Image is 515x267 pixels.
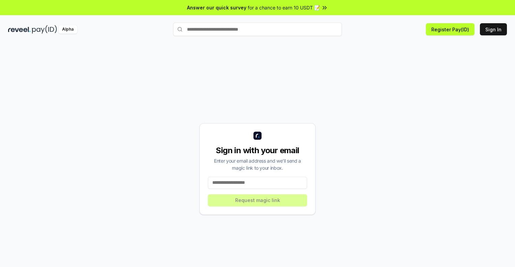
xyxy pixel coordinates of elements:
span: for a chance to earn 10 USDT 📝 [248,4,320,11]
div: Sign in with your email [208,145,307,156]
img: reveel_dark [8,25,31,34]
button: Sign In [480,23,507,35]
button: Register Pay(ID) [426,23,475,35]
span: Answer our quick survey [187,4,246,11]
div: Enter your email address and we’ll send a magic link to your inbox. [208,157,307,171]
img: pay_id [32,25,57,34]
img: logo_small [253,132,262,140]
div: Alpha [58,25,77,34]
